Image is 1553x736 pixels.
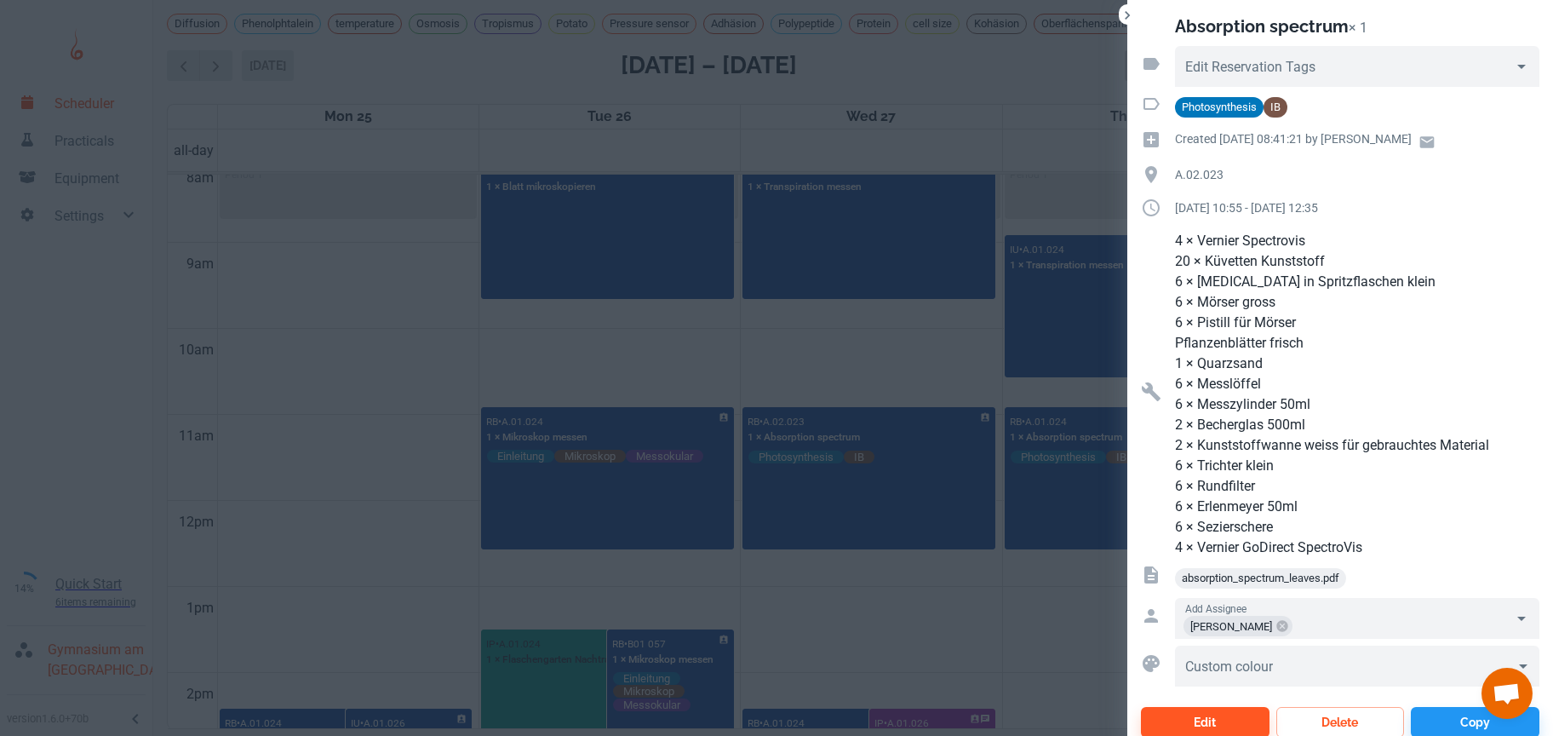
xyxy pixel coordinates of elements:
p: 6 × Erlenmeyer 50ml [1175,497,1539,517]
a: Email user [1412,127,1442,158]
svg: Reservation tags [1141,54,1161,74]
div: ​ [1175,646,1539,687]
p: 6 × [MEDICAL_DATA] in Spritzflaschen klein [1175,272,1539,292]
p: 6 × Mörser gross [1175,292,1539,313]
p: 6 × Messzylinder 50ml [1175,394,1539,415]
p: 6 × Pistill für Mörser [1175,313,1539,333]
p: 4 × Vernier GoDirect SpectroVis [1175,538,1539,558]
p: 1 × Quarzsand [1175,354,1539,374]
p: 20 × Küvetten Kunststoff [1175,251,1539,272]
svg: Activity tags [1141,94,1161,114]
p: × 1 [1349,20,1367,36]
svg: Location [1141,164,1161,185]
svg: Resources [1141,382,1161,402]
svg: Creation time [1141,129,1161,150]
p: 6 × Sezierschere [1175,517,1539,538]
p: Pflanzenblätter frisch [1175,333,1539,354]
div: [PERSON_NAME] [1183,616,1292,636]
p: 6 × Rundfilter [1175,476,1539,497]
p: A.02.023 [1175,165,1539,184]
svg: Assigned to [1141,606,1161,626]
p: 2 × Becherglas 500ml [1175,415,1539,435]
a: Chat öffnen [1481,668,1533,719]
p: 4 × Vernier Spectrovis [1175,231,1539,251]
p: 6 × Trichter klein [1175,456,1539,476]
button: Open [1510,55,1533,78]
svg: Custom colour [1141,653,1161,674]
span: Photosynthesis [1175,99,1264,116]
p: 2 × Kunststoffwanne weiss für gebrauchtes Material [1175,435,1539,456]
p: 6 × Messlöffel [1175,374,1539,394]
span: absorption_spectrum_leaves.pdf [1175,570,1346,587]
h2: Absorption spectrum [1175,16,1349,37]
button: Close [1119,7,1136,24]
button: Open [1510,607,1533,630]
span: IB [1264,99,1287,116]
label: Add Assignee [1185,601,1246,616]
a: absorption_spectrum_leaves.pdf [1175,569,1346,585]
svg: Duration [1141,198,1161,218]
svg: File [1141,565,1161,585]
p: [DATE] 10:55 - [DATE] 12:35 [1175,198,1539,217]
span: [PERSON_NAME] [1183,617,1279,636]
p: Created [DATE] 08:41:21 by [PERSON_NAME] [1175,129,1412,148]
